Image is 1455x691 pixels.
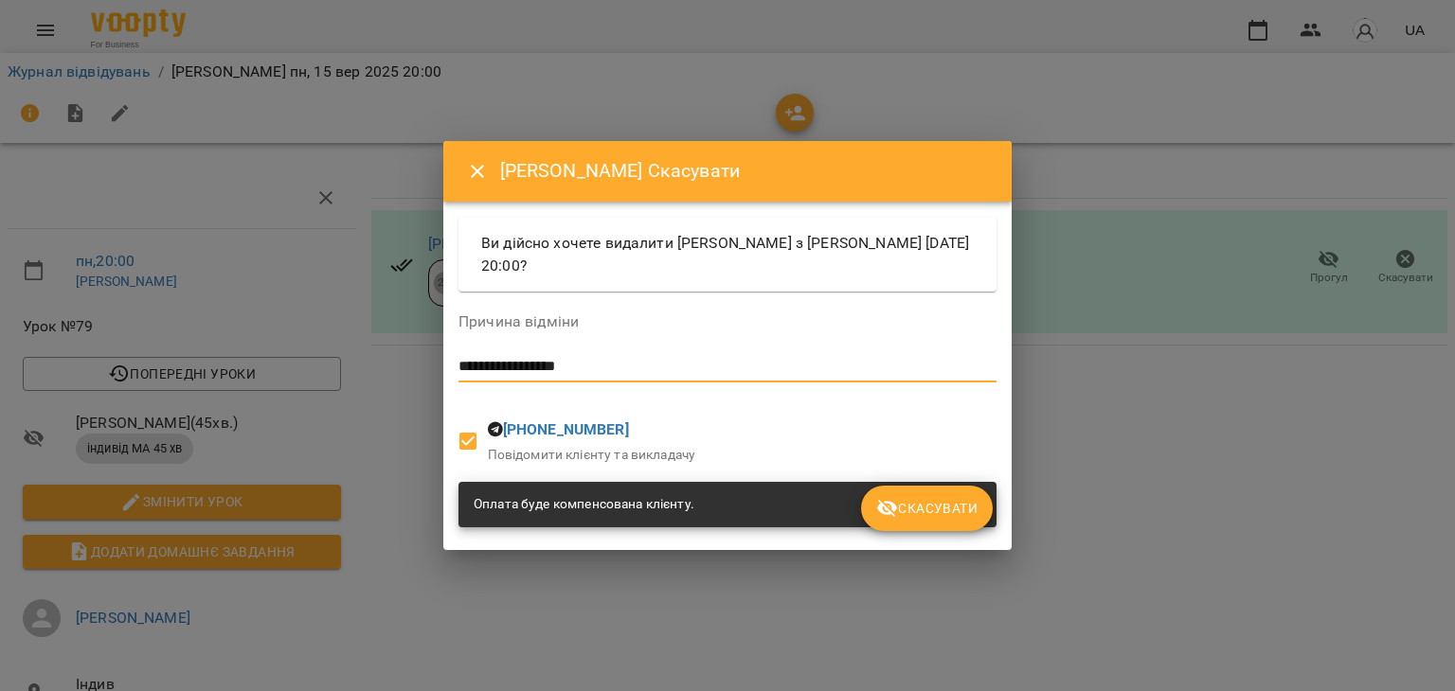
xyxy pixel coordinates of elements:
[458,314,997,329] label: Причина відміни
[861,486,993,531] button: Скасувати
[474,487,694,522] div: Оплата буде компенсована клієнту.
[458,217,997,292] div: Ви дійсно хочете видалити [PERSON_NAME] з [PERSON_NAME] [DATE] 20:00?
[455,149,500,194] button: Close
[876,497,978,520] span: Скасувати
[503,420,629,438] a: [PHONE_NUMBER]
[488,446,696,465] p: Повідомити клієнту та викладачу
[500,156,989,186] h6: [PERSON_NAME] Скасувати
